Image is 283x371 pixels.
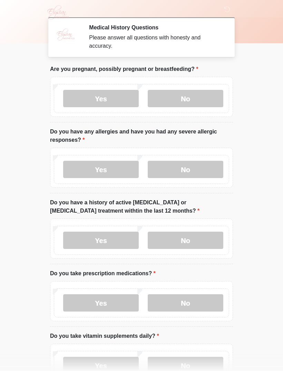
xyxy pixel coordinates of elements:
[63,90,139,107] label: Yes
[63,294,139,312] label: Yes
[50,332,159,340] label: Do you take vitamin supplements daily?
[63,232,139,249] label: Yes
[43,5,72,20] img: Elysian Aesthetics Logo
[89,34,223,50] div: Please answer all questions with honesty and accuracy.
[89,24,223,31] h2: Medical History Questions
[50,198,233,215] label: Do you have a history of active [MEDICAL_DATA] or [MEDICAL_DATA] treatment withtin the last 12 mo...
[148,90,223,107] label: No
[50,65,198,73] label: Are you pregnant, possibly pregnant or breastfeeding?
[148,232,223,249] label: No
[50,128,233,144] label: Do you have any allergies and have you had any severe allergic responses?
[148,161,223,178] label: No
[148,294,223,312] label: No
[50,269,156,278] label: Do you take prescription medications?
[63,161,139,178] label: Yes
[55,24,76,45] img: Agent Avatar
